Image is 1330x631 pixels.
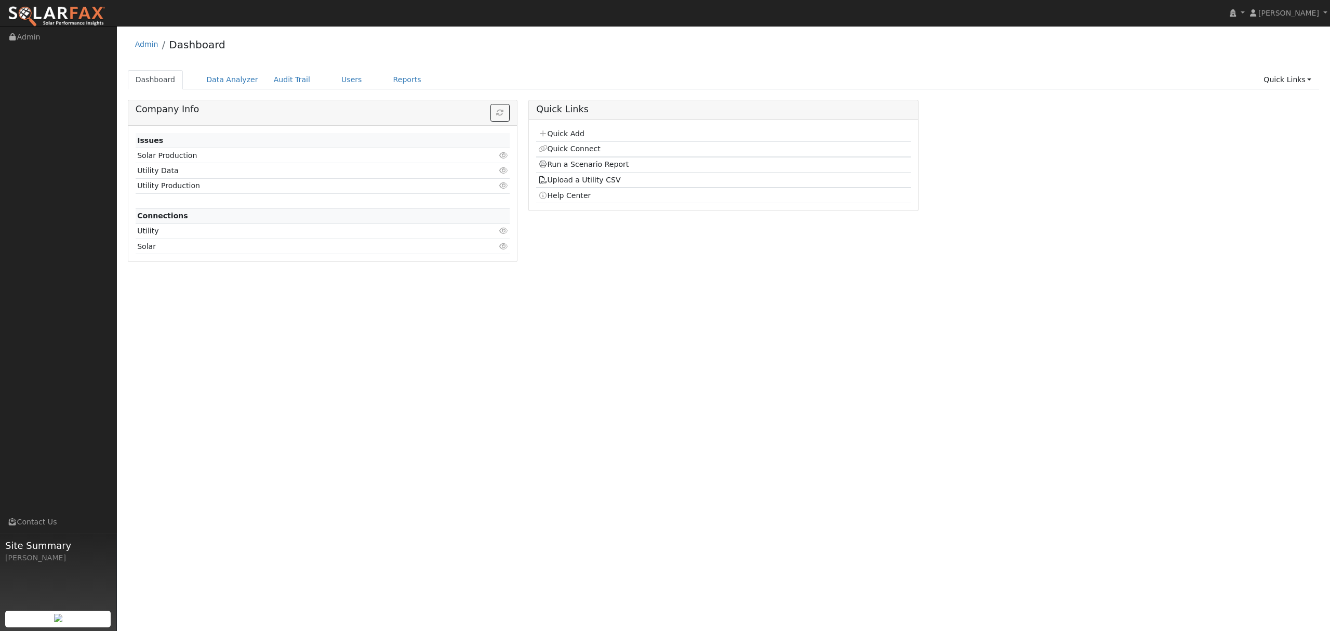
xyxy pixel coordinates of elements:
span: [PERSON_NAME] [1258,9,1319,17]
h5: Company Info [136,104,510,115]
a: Run a Scenario Report [538,160,629,168]
div: [PERSON_NAME] [5,553,111,563]
td: Utility Production [136,178,449,193]
td: Utility [136,224,449,239]
span: Site Summary [5,538,111,553]
i: Click to view [499,182,508,189]
strong: Connections [137,212,188,220]
a: Help Center [538,191,591,200]
a: Dashboard [128,70,183,89]
strong: Issues [137,136,163,144]
a: Data Analyzer [198,70,266,89]
a: Dashboard [169,38,225,51]
td: Solar [136,239,449,254]
a: Users [334,70,370,89]
a: Quick Connect [538,144,601,153]
a: Reports [385,70,429,89]
a: Quick Links [1256,70,1319,89]
td: Utility Data [136,163,449,178]
h5: Quick Links [536,104,910,115]
img: SolarFax [8,6,105,28]
img: retrieve [54,614,62,622]
i: Click to view [499,243,508,250]
a: Audit Trail [266,70,318,89]
td: Solar Production [136,148,449,163]
a: Quick Add [538,129,584,138]
i: Click to view [499,167,508,174]
a: Upload a Utility CSV [538,176,621,184]
i: Click to view [499,227,508,234]
a: Admin [135,40,158,48]
i: Click to view [499,152,508,159]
